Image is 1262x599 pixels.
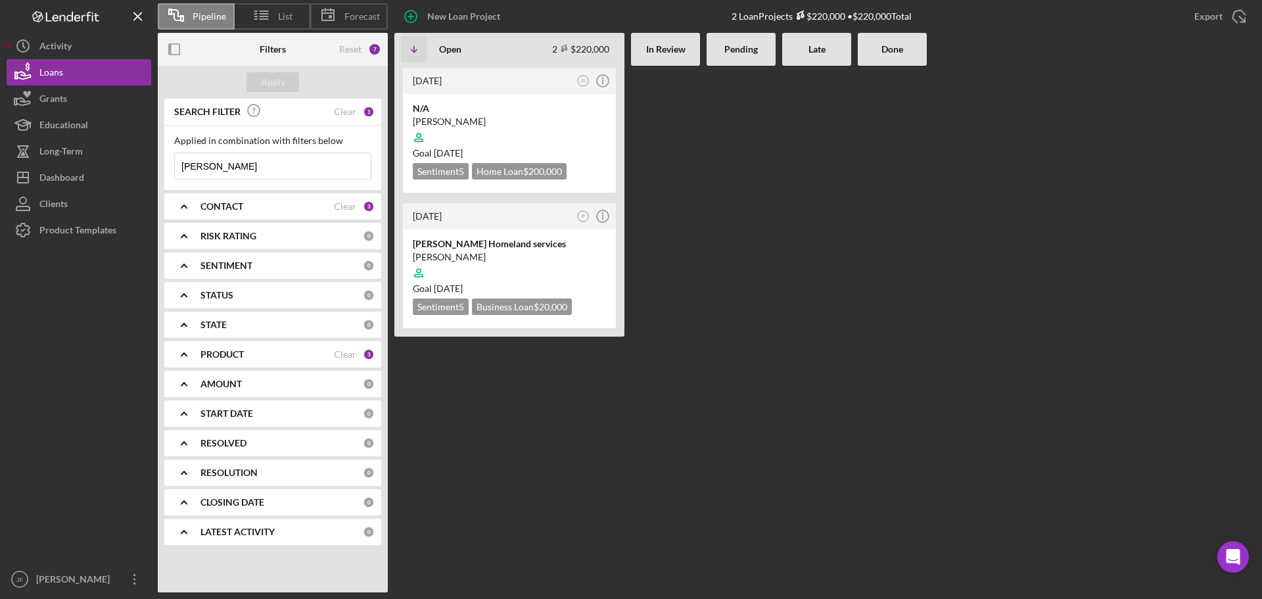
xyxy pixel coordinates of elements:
text: JS [580,78,586,83]
button: JF[PERSON_NAME] [7,566,151,592]
b: RESOLVED [200,438,246,448]
button: Grants [7,85,151,112]
div: 0 [363,496,375,508]
b: START DATE [200,408,253,419]
div: 0 [363,378,375,390]
button: Educational [7,112,151,138]
div: Clear [334,107,356,117]
div: Apply [261,72,285,92]
div: Product Templates [39,217,116,247]
b: CLOSING DATE [200,497,264,508]
div: Sentiment 5 [413,163,469,180]
button: JF [574,208,592,226]
b: Late [808,44,826,55]
b: SENTIMENT [200,260,252,271]
div: $220,000 [793,11,845,22]
a: [DATE]JSN/A[PERSON_NAME]Goal [DATE]Sentiment5Home Loan$200,000 [401,66,618,195]
div: [PERSON_NAME] [413,251,606,264]
div: 0 [363,437,375,449]
div: [PERSON_NAME] [33,566,118,596]
a: [DATE]JF[PERSON_NAME] Homeland services[PERSON_NAME]Goal [DATE]Sentiment5Business Loan$20,000 [401,201,618,330]
button: Loans [7,59,151,85]
div: Business Loan $20,000 [472,299,572,315]
div: 3 [363,201,375,212]
div: Activity [39,33,72,62]
div: Open Intercom Messenger [1217,541,1249,573]
button: Export [1181,3,1255,30]
button: New Loan Project [394,3,513,30]
time: 09/28/2024 [434,283,463,294]
div: Export [1194,3,1223,30]
div: 0 [363,467,375,479]
b: PRODUCT [200,349,244,360]
div: 2 Loan Projects • $220,000 Total [732,11,912,22]
span: Goal [413,147,463,158]
b: LATEST ACTIVITY [200,527,275,537]
b: RISK RATING [200,231,256,241]
time: 2025-04-19 13:47 [413,75,442,86]
div: 1 [363,106,375,118]
div: [PERSON_NAME] Homeland services [413,237,606,251]
b: STATUS [200,290,233,300]
div: Grants [39,85,67,115]
div: 3 [363,348,375,360]
div: 0 [363,230,375,242]
button: Long-Term [7,138,151,164]
div: Clear [334,349,356,360]
div: Dashboard [39,164,84,194]
div: [PERSON_NAME] [413,115,606,128]
div: Home Loan $200,000 [472,163,567,180]
div: 0 [363,289,375,301]
button: Product Templates [7,217,151,243]
div: 7 [368,43,381,56]
div: N/A [413,102,606,115]
b: Open [439,44,461,55]
b: SEARCH FILTER [174,107,241,117]
b: Pending [724,44,758,55]
button: Apply [246,72,299,92]
span: Goal [413,283,463,294]
time: 2024-08-14 16:04 [413,210,442,222]
span: List [278,11,292,22]
text: JF [580,214,585,218]
b: In Review [646,44,686,55]
div: Clients [39,191,68,220]
b: AMOUNT [200,379,242,389]
div: 0 [363,408,375,419]
button: JS [574,72,592,90]
div: Loans [39,59,63,89]
div: New Loan Project [427,3,500,30]
span: Forecast [344,11,380,22]
b: Done [881,44,903,55]
div: Clear [334,201,356,212]
div: 0 [363,526,375,538]
div: Reset [339,44,362,55]
div: Applied in combination with filters below [174,135,371,146]
time: 02/01/2025 [434,147,463,158]
b: STATE [200,320,227,330]
div: 2 $220,000 [552,43,609,55]
button: Dashboard [7,164,151,191]
b: CONTACT [200,201,243,212]
div: Sentiment 5 [413,299,469,315]
button: Activity [7,33,151,59]
span: Pipeline [193,11,226,22]
div: 0 [363,319,375,331]
div: Long-Term [39,138,83,168]
b: RESOLUTION [200,467,258,478]
div: 0 [363,260,375,272]
button: Clients [7,191,151,217]
div: Educational [39,112,88,141]
b: Filters [260,44,286,55]
text: JF [16,576,24,583]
